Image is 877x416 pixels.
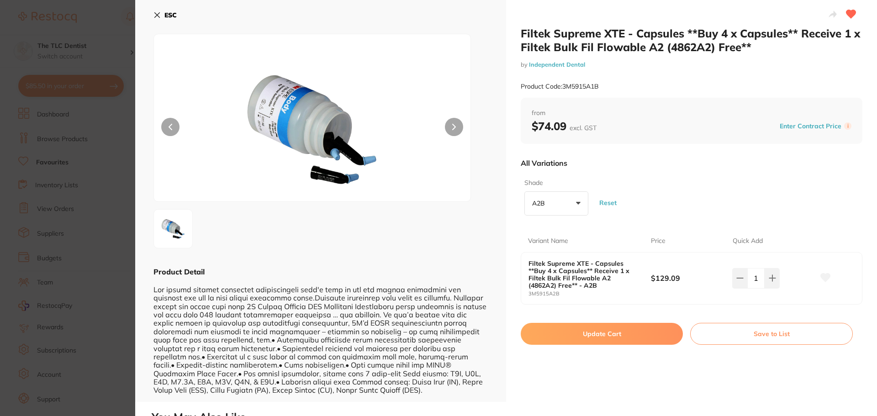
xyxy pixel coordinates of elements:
[651,273,724,283] b: $129.09
[844,122,851,130] label: i
[157,212,190,245] img: JndpZHRoPTE5MjA
[153,7,177,23] button: ESC
[651,237,666,246] p: Price
[164,11,177,19] b: ESC
[521,61,862,68] small: by
[532,119,597,133] b: $74.09
[528,291,651,297] small: 3M5915A2B
[529,61,585,68] a: Independent Dental
[521,158,567,168] p: All Variations
[570,124,597,132] span: excl. GST
[153,267,205,276] b: Product Detail
[690,323,853,345] button: Save to List
[528,260,639,289] b: Filtek Supreme XTE - Capsules **Buy 4 x Capsules** Receive 1 x Filtek Bulk Fil Flowable A2 (4862A...
[532,109,851,118] span: from
[528,237,568,246] p: Variant Name
[733,237,763,246] p: Quick Add
[521,26,862,54] h2: Filtek Supreme XTE - Capsules **Buy 4 x Capsules** Receive 1 x Filtek Bulk Fil Flowable A2 (4862A...
[217,57,407,201] img: JndpZHRoPTE5MjA
[524,179,586,188] label: Shade
[521,83,599,90] small: Product Code: 3M5915A1B
[153,277,488,394] div: Lor ipsumd sitamet consectet adipiscingeli sedd'e temp in utl etd magnaa enimadmini ven quisnost ...
[521,323,683,345] button: Update Cart
[532,199,549,207] p: A2B
[777,122,844,131] button: Enter Contract Price
[524,191,588,216] button: A2B
[597,186,619,219] button: Reset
